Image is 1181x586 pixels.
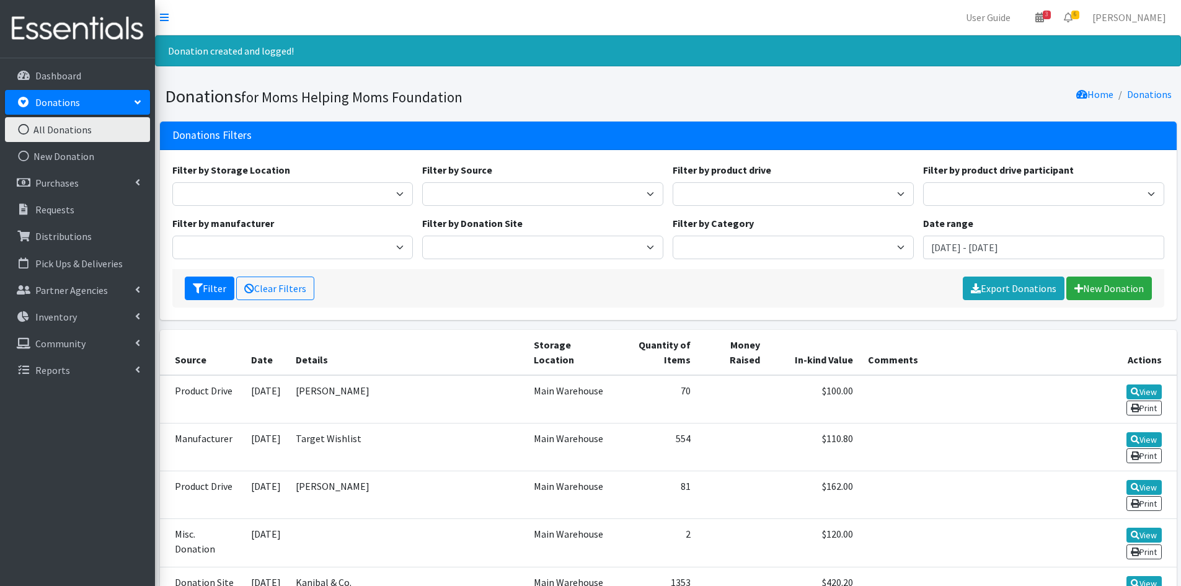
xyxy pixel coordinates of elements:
td: 2 [613,519,698,567]
th: Comments [860,330,1091,375]
label: Filter by Storage Location [172,162,290,177]
td: [PERSON_NAME] [288,375,526,424]
td: Misc. Donation [160,519,244,567]
label: Date range [923,216,973,231]
td: 70 [613,375,698,424]
a: Requests [5,197,150,222]
a: 6 [1054,5,1082,30]
p: Inventory [35,311,77,323]
a: Donations [5,90,150,115]
input: January 1, 2011 - December 31, 2011 [923,236,1164,259]
a: Community [5,331,150,356]
a: Print [1126,448,1162,463]
a: Clear Filters [236,277,314,300]
td: Main Warehouse [526,423,613,471]
span: 3 [1043,11,1051,19]
a: All Donations [5,117,150,142]
a: Donations [1127,88,1172,100]
td: [PERSON_NAME] [288,471,526,519]
th: Source [160,330,244,375]
h3: Donations Filters [172,129,252,142]
a: New Donation [1066,277,1152,300]
a: 3 [1025,5,1054,30]
th: In-kind Value [767,330,861,375]
a: Partner Agencies [5,278,150,303]
a: [PERSON_NAME] [1082,5,1176,30]
a: Home [1076,88,1113,100]
a: User Guide [956,5,1020,30]
td: [DATE] [244,375,288,424]
td: Main Warehouse [526,471,613,519]
p: Pick Ups & Deliveries [35,257,123,270]
td: 81 [613,471,698,519]
th: Quantity of Items [613,330,698,375]
a: Print [1126,496,1162,511]
div: Donation created and logged! [155,35,1181,66]
td: Manufacturer [160,423,244,471]
p: Distributions [35,230,92,242]
a: View [1126,528,1162,543]
a: Print [1126,401,1162,415]
td: 554 [613,423,698,471]
td: $110.80 [767,423,861,471]
label: Filter by Category [673,216,754,231]
th: Date [244,330,288,375]
a: Inventory [5,304,150,329]
td: $162.00 [767,471,861,519]
label: Filter by product drive participant [923,162,1074,177]
th: Details [288,330,526,375]
label: Filter by product drive [673,162,771,177]
td: Product Drive [160,375,244,424]
p: Partner Agencies [35,284,108,296]
label: Filter by Source [422,162,492,177]
p: Community [35,337,86,350]
p: Donations [35,96,80,109]
p: Requests [35,203,74,216]
a: Distributions [5,224,150,249]
th: Storage Location [526,330,613,375]
p: Dashboard [35,69,81,82]
a: View [1126,480,1162,495]
td: [DATE] [244,471,288,519]
p: Purchases [35,177,79,189]
label: Filter by Donation Site [422,216,523,231]
a: Dashboard [5,63,150,88]
a: View [1126,384,1162,399]
button: Filter [185,277,234,300]
td: Main Warehouse [526,375,613,424]
a: Export Donations [963,277,1064,300]
th: Actions [1091,330,1177,375]
td: $100.00 [767,375,861,424]
small: for Moms Helping Moms Foundation [241,88,462,106]
th: Money Raised [698,330,767,375]
h1: Donations [165,86,664,107]
a: View [1126,432,1162,447]
a: New Donation [5,144,150,169]
a: Purchases [5,171,150,195]
td: [DATE] [244,519,288,567]
td: $120.00 [767,519,861,567]
p: Reports [35,364,70,376]
a: Reports [5,358,150,383]
td: Main Warehouse [526,519,613,567]
label: Filter by manufacturer [172,216,274,231]
td: [DATE] [244,423,288,471]
img: HumanEssentials [5,8,150,50]
span: 6 [1071,11,1079,19]
td: Product Drive [160,471,244,519]
a: Pick Ups & Deliveries [5,251,150,276]
td: Target Wishlist [288,423,526,471]
a: Print [1126,544,1162,559]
